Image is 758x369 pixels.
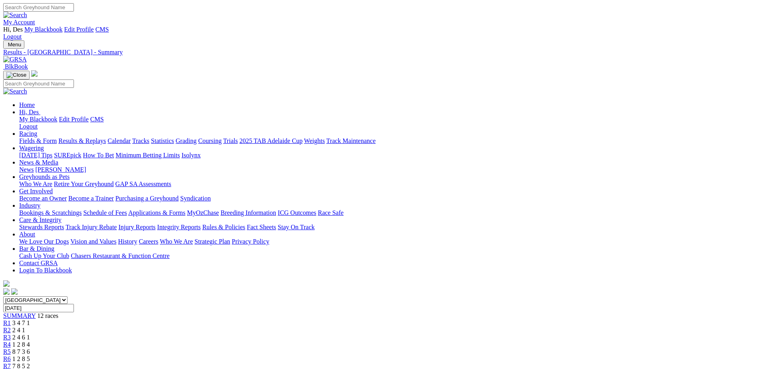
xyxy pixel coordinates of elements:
[3,12,27,19] img: Search
[19,267,72,274] a: Login To Blackbook
[19,224,64,230] a: Stewards Reports
[232,238,269,245] a: Privacy Policy
[12,327,25,333] span: 2 4 1
[3,288,10,295] img: facebook.svg
[19,116,58,123] a: My Blackbook
[19,152,52,159] a: [DATE] Tips
[115,195,179,202] a: Purchasing a Greyhound
[90,116,104,123] a: CMS
[3,327,11,333] a: R2
[3,280,10,287] img: logo-grsa-white.png
[19,109,39,115] span: Hi, Des
[3,88,27,95] img: Search
[83,152,114,159] a: How To Bet
[95,26,109,33] a: CMS
[19,159,58,166] a: News & Media
[19,216,62,223] a: Care & Integrity
[19,231,35,238] a: About
[64,26,94,33] a: Edit Profile
[3,312,36,319] a: SUMMARY
[19,195,67,202] a: Become an Owner
[19,130,37,137] a: Racing
[54,181,114,187] a: Retire Your Greyhound
[19,152,755,159] div: Wagering
[31,70,38,77] img: logo-grsa-white.png
[12,341,30,348] span: 1 2 8 4
[3,355,11,362] a: R6
[12,334,30,341] span: 2 4 6 1
[187,209,219,216] a: MyOzChase
[198,137,222,144] a: Coursing
[176,137,197,144] a: Grading
[3,71,30,79] button: Toggle navigation
[195,238,230,245] a: Strategic Plan
[181,152,201,159] a: Isolynx
[19,145,44,151] a: Wagering
[12,355,30,362] span: 1 2 8 5
[3,33,22,40] a: Logout
[278,209,316,216] a: ICG Outcomes
[19,166,755,173] div: News & Media
[139,238,158,245] a: Careers
[3,79,74,88] input: Search
[3,26,23,33] span: Hi, Des
[115,152,180,159] a: Minimum Betting Limits
[3,26,755,40] div: My Account
[326,137,376,144] a: Track Maintenance
[318,209,343,216] a: Race Safe
[37,312,58,319] span: 12 races
[115,181,171,187] a: GAP SA Assessments
[19,188,53,194] a: Get Involved
[107,137,131,144] a: Calendar
[3,341,11,348] a: R4
[223,137,238,144] a: Trials
[3,319,11,326] a: R1
[3,3,74,12] input: Search
[68,195,114,202] a: Become a Trainer
[83,209,127,216] a: Schedule of Fees
[151,137,174,144] a: Statistics
[19,116,755,130] div: Hi, Des
[8,42,21,48] span: Menu
[19,238,69,245] a: We Love Our Dogs
[71,252,169,259] a: Chasers Restaurant & Function Centre
[19,238,755,245] div: About
[3,56,27,63] img: GRSA
[58,137,106,144] a: Results & Replays
[54,152,81,159] a: SUREpick
[128,209,185,216] a: Applications & Forms
[19,209,82,216] a: Bookings & Scratchings
[221,209,276,216] a: Breeding Information
[19,202,40,209] a: Industry
[19,181,52,187] a: Who We Are
[202,224,245,230] a: Rules & Policies
[3,49,755,56] a: Results - [GEOGRAPHIC_DATA] - Summary
[5,63,28,70] span: BlkBook
[19,137,57,144] a: Fields & Form
[3,304,74,312] input: Select date
[3,348,11,355] a: R5
[3,40,24,49] button: Toggle navigation
[19,123,38,130] a: Logout
[3,19,35,26] a: My Account
[19,166,34,173] a: News
[12,319,30,326] span: 3 4 7 1
[24,26,63,33] a: My Blackbook
[19,101,35,108] a: Home
[70,238,116,245] a: Vision and Values
[19,181,755,188] div: Greyhounds as Pets
[35,166,86,173] a: [PERSON_NAME]
[19,209,755,216] div: Industry
[118,224,155,230] a: Injury Reports
[3,334,11,341] a: R3
[12,348,30,355] span: 8 7 3 6
[66,224,117,230] a: Track Injury Rebate
[19,109,40,115] a: Hi, Des
[304,137,325,144] a: Weights
[132,137,149,144] a: Tracks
